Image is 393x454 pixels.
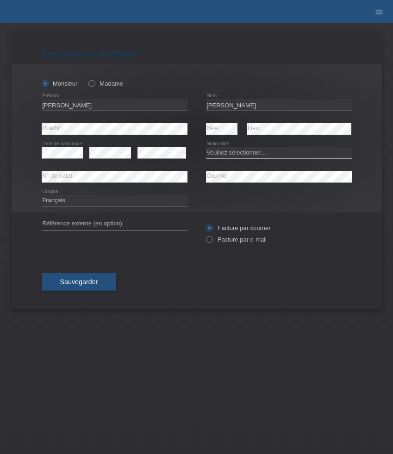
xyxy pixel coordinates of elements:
[88,80,94,86] input: Madame
[42,48,352,60] h1: Enregistrer le client
[42,80,78,87] label: Monsieur
[60,278,98,286] span: Sauvegarder
[42,80,48,86] input: Monsieur
[206,236,267,243] label: Facture par e-mail
[206,224,271,231] label: Facture par courrier
[206,236,212,248] input: Facture par e-mail
[88,80,123,87] label: Madame
[370,9,388,14] a: menu
[206,224,212,236] input: Facture par courrier
[42,273,117,291] button: Sauvegarder
[374,7,384,17] i: menu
